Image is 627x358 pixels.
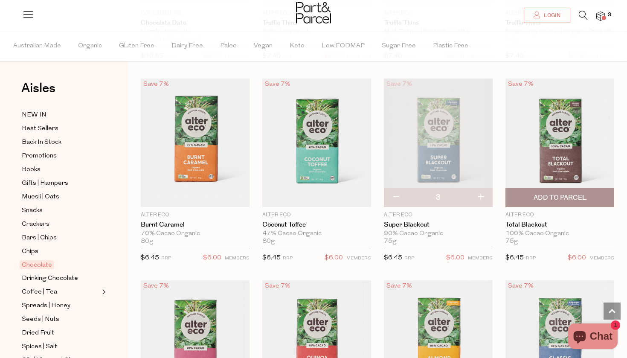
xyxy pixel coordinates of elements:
[384,221,493,229] a: Super Blackout
[262,255,281,261] span: $6.45
[262,238,275,245] span: 80g
[225,256,250,261] small: MEMBERS
[524,8,570,23] a: Login
[384,79,415,90] div: Save 7%
[568,253,586,264] span: $6.00
[22,137,61,148] span: Back In Stock
[119,31,154,61] span: Gluten Free
[384,211,493,219] p: Alter Eco
[22,151,57,161] span: Promotions
[468,256,493,261] small: MEMBERS
[290,31,305,61] span: Keto
[505,188,614,207] button: Add To Parcel
[404,256,414,261] small: RRP
[384,238,397,245] span: 75g
[505,221,614,229] a: Total Blackout
[22,341,99,352] a: Spices | Salt
[22,219,49,230] span: Crackers
[384,280,415,292] div: Save 7%
[22,233,99,243] a: Bars | Chips
[22,178,68,189] span: Gifts | Hampers
[542,12,560,19] span: Login
[505,79,536,90] div: Save 7%
[596,12,605,20] a: 3
[22,314,59,325] span: Seeds | Nuts
[384,230,493,238] div: 90% Cacao Organic
[21,79,55,98] span: Aisles
[22,260,99,270] a: Chocolate
[22,151,99,161] a: Promotions
[141,238,154,245] span: 80g
[22,301,70,311] span: Spreads | Honey
[141,221,250,229] a: Burnt Caramel
[22,123,99,134] a: Best Sellers
[505,255,524,261] span: $6.45
[384,79,493,207] img: Super Blackout
[78,31,102,61] span: Organic
[171,31,203,61] span: Dairy Free
[141,211,250,219] p: Alter Eco
[22,206,43,216] span: Snacks
[262,221,371,229] a: Coconut Toffee
[22,110,99,120] a: NEW IN
[296,2,331,23] img: Part&Parcel
[262,230,371,238] div: 47% Cacao Organic
[283,256,293,261] small: RRP
[22,246,99,257] a: Chips
[141,79,171,90] div: Save 7%
[262,211,371,219] p: Alter Eco
[346,256,371,261] small: MEMBERS
[262,79,371,207] img: Coconut Toffee
[382,31,416,61] span: Sugar Free
[220,31,237,61] span: Paleo
[22,137,99,148] a: Back In Stock
[141,255,159,261] span: $6.45
[22,165,41,175] span: Books
[606,11,613,19] span: 3
[589,256,614,261] small: MEMBERS
[22,328,99,338] a: Dried Fruit
[262,79,293,90] div: Save 7%
[433,31,468,61] span: Plastic Free
[446,253,464,264] span: $6.00
[262,280,293,292] div: Save 7%
[505,79,614,207] img: Total Blackout
[22,110,46,120] span: NEW IN
[22,233,57,243] span: Bars | Chips
[22,273,99,284] a: Drinking Chocolate
[22,124,58,134] span: Best Sellers
[22,247,38,257] span: Chips
[384,255,402,261] span: $6.45
[22,287,99,297] a: Coffee | Tea
[22,287,57,297] span: Coffee | Tea
[141,230,250,238] div: 70% Cacao Organic
[505,238,518,245] span: 75g
[22,219,99,230] a: Crackers
[534,193,586,202] span: Add To Parcel
[141,280,171,292] div: Save 7%
[22,300,99,311] a: Spreads | Honey
[20,260,54,269] span: Chocolate
[22,314,99,325] a: Seeds | Nuts
[322,31,365,61] span: Low FODMAP
[505,280,536,292] div: Save 7%
[141,79,250,207] img: Burnt Caramel
[100,287,106,297] button: Expand/Collapse Coffee | Tea
[526,256,536,261] small: RRP
[254,31,273,61] span: Vegan
[22,205,99,216] a: Snacks
[13,31,61,61] span: Australian Made
[505,230,614,238] div: 100% Cacao Organic
[505,211,614,219] p: Alter Eco
[21,82,55,103] a: Aisles
[161,256,171,261] small: RRP
[566,323,620,351] inbox-online-store-chat: Shopify online store chat
[203,253,221,264] span: $6.00
[22,274,78,284] span: Drinking Chocolate
[22,342,57,352] span: Spices | Salt
[22,164,99,175] a: Books
[325,253,343,264] span: $6.00
[22,178,99,189] a: Gifts | Hampers
[22,192,59,202] span: Muesli | Oats
[22,328,54,338] span: Dried Fruit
